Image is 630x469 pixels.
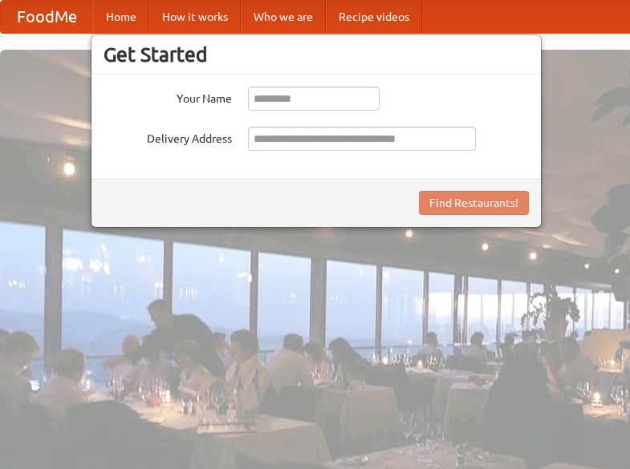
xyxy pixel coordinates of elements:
[241,1,326,33] a: Who we are
[93,1,149,33] a: Home
[104,87,232,107] label: Your Name
[149,1,241,33] a: How it works
[104,42,529,67] h3: Get Started
[326,1,422,33] a: Recipe videos
[104,127,232,147] label: Delivery Address
[1,1,93,33] a: FoodMe
[419,191,529,215] button: Find Restaurants!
